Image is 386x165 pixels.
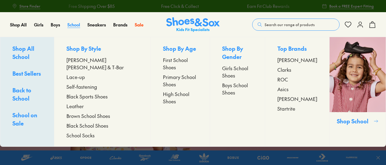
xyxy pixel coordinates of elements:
[277,44,317,54] p: Top Brands
[66,102,138,110] a: Leather
[12,111,37,127] span: School on Sale
[277,56,317,64] a: [PERSON_NAME]
[166,17,220,32] img: SNS_Logo_Responsive.svg
[66,93,138,100] a: Black Sports Shoes
[252,19,340,31] button: Search our range of products
[322,1,374,12] a: Book a FREE Expert Fitting
[67,22,80,28] a: School
[12,1,40,12] a: Store Finder
[222,81,252,96] a: Boys School Shoes
[277,66,317,73] a: Clarks
[222,64,252,79] a: Girls School Shoes
[10,22,27,28] a: Shop All
[265,22,315,27] span: Search our range of products
[157,3,195,9] a: Free Click & Collect
[12,86,42,104] a: Back to School
[12,44,42,62] a: Shop All School
[66,132,95,139] span: School Socks
[329,3,374,9] span: Book a FREE Expert Fitting
[66,73,85,81] span: Lace-up
[277,95,317,102] a: [PERSON_NAME]
[113,22,127,28] a: Brands
[65,3,111,9] a: Free Shipping Over $85
[337,117,371,125] p: Shop School
[66,73,138,81] a: Lace-up
[277,76,288,83] span: ROC
[12,70,41,77] span: Best Sellers
[51,22,60,28] a: Boys
[66,44,138,54] p: Shop By Style
[66,93,108,100] span: Black Sports Shoes
[66,122,138,129] a: Black School Shoes
[66,112,138,119] a: Brown School Shoes
[66,132,138,139] a: School Socks
[66,102,84,110] span: Leather
[166,17,220,32] a: Shoes & Sox
[277,85,317,93] a: Asics
[12,86,31,102] span: Back to School
[34,22,43,28] a: Girls
[66,83,138,90] a: Self-fastening
[12,69,42,79] a: Best Sellers
[277,76,317,83] a: ROC
[66,112,110,119] span: Brown School Shoes
[277,85,289,93] span: Asics
[330,37,386,112] img: SNS_10_2.png
[163,73,198,88] a: Primary School Shoes
[163,90,198,105] a: High School Shoes
[66,83,97,90] span: Self-fastening
[66,56,138,71] a: [PERSON_NAME] [PERSON_NAME] & T-Bar
[277,66,291,73] span: Clarks
[12,111,42,129] a: School on Sale
[66,122,108,129] span: Black School Shoes
[19,3,40,9] span: Store Finder
[163,44,198,54] p: Shop By Age
[277,105,317,112] a: Startrite
[243,3,285,9] a: Earn Fit Club Rewards
[135,22,144,28] a: Sale
[163,56,198,71] a: First School Shoes
[222,44,252,62] p: Shop By Gender
[12,45,34,60] span: Shop All School
[87,22,106,28] a: Sneakers
[277,105,295,112] span: Startrite
[329,37,386,146] a: Shop School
